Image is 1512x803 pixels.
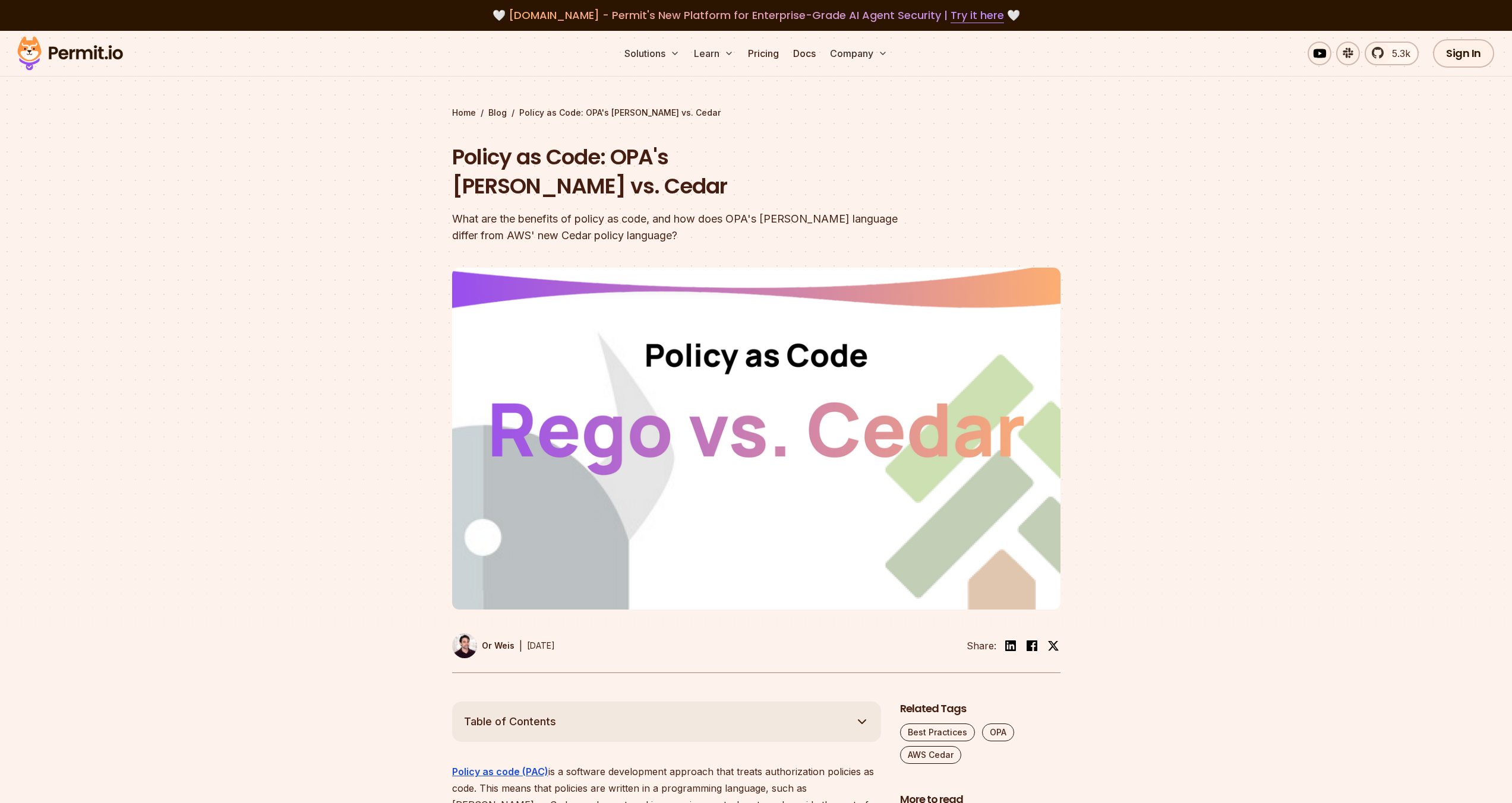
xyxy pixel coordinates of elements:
img: facebook [1025,639,1039,653]
a: Blog [488,107,507,119]
h1: Policy as Code: OPA's [PERSON_NAME] vs. Cedar [452,142,908,201]
a: 5.3k [1365,42,1419,65]
img: Permit logo [12,33,128,74]
li: Share: [967,639,996,653]
a: AWS Cedar [900,746,961,764]
a: Pricing [743,42,784,65]
span: 5.3k [1385,46,1410,61]
img: Policy as Code: OPA's Rego vs. Cedar [452,268,1060,610]
a: OPA [982,723,1014,741]
img: twitter [1047,640,1059,652]
a: Best Practices [900,723,975,741]
button: Table of Contents [452,702,881,742]
a: Sign In [1433,39,1494,68]
a: Try it here [951,8,1004,23]
span: [DOMAIN_NAME] - Permit's New Platform for Enterprise-Grade AI Agent Security | [509,8,1004,23]
div: / / [452,107,1060,119]
time: [DATE] [527,640,555,650]
div: | [519,639,522,653]
a: Home [452,107,476,119]
a: Policy as code (PAC) [452,766,548,777]
img: linkedin [1003,639,1018,653]
button: Solutions [620,42,684,65]
button: Company [825,42,892,65]
h2: Related Tags [900,702,1060,716]
a: Or Weis [452,633,514,658]
p: Or Weis [482,640,514,652]
span: Table of Contents [464,713,556,730]
img: Or Weis [452,633,477,658]
div: 🤍 🤍 [29,7,1483,24]
div: What are the benefits of policy as code, and how does OPA's [PERSON_NAME] language differ from AW... [452,211,908,244]
button: Learn [689,42,738,65]
a: Docs [788,42,820,65]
